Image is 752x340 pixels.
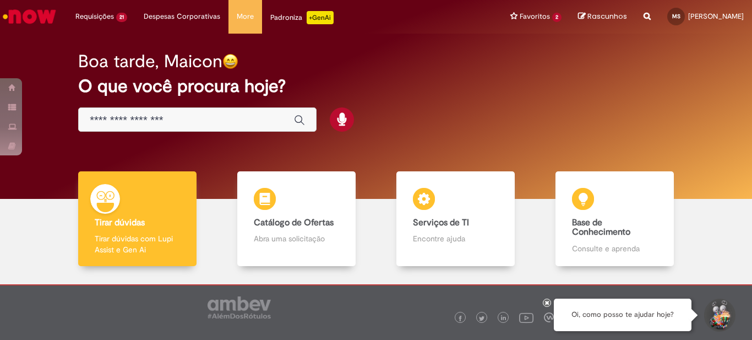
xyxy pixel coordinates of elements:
[116,13,127,22] span: 21
[217,171,376,267] a: Catálogo de Ofertas Abra uma solicitação
[254,233,340,244] p: Abra uma solicitação
[95,233,181,255] p: Tirar dúvidas com Lupi Assist e Gen Ai
[376,171,535,267] a: Serviços de TI Encontre ajuda
[144,11,220,22] span: Despesas Corporativas
[702,299,735,332] button: Iniciar Conversa de Suporte
[519,310,533,325] img: logo_footer_youtube.png
[78,77,674,96] h2: O que você procura hoje?
[75,11,114,22] span: Requisições
[479,316,484,321] img: logo_footer_twitter.png
[307,11,334,24] p: +GenAi
[572,243,658,254] p: Consulte e aprenda
[1,6,58,28] img: ServiceNow
[254,217,334,228] b: Catálogo de Ofertas
[544,312,554,322] img: logo_footer_workplace.png
[457,316,463,321] img: logo_footer_facebook.png
[688,12,744,21] span: [PERSON_NAME]
[237,11,254,22] span: More
[554,299,691,331] div: Oi, como posso te ajudar hoje?
[413,217,469,228] b: Serviços de TI
[572,217,630,238] b: Base de Conhecimento
[552,13,562,22] span: 2
[535,171,694,267] a: Base de Conhecimento Consulte e aprenda
[270,11,334,24] div: Padroniza
[520,11,550,22] span: Favoritos
[578,12,627,22] a: Rascunhos
[78,52,222,71] h2: Boa tarde, Maicon
[222,53,238,69] img: happy-face.png
[672,13,680,20] span: MS
[587,11,627,21] span: Rascunhos
[58,171,217,267] a: Tirar dúvidas Tirar dúvidas com Lupi Assist e Gen Ai
[208,296,271,319] img: logo_footer_ambev_rotulo_gray.png
[413,233,499,244] p: Encontre ajuda
[501,315,506,322] img: logo_footer_linkedin.png
[95,217,145,228] b: Tirar dúvidas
